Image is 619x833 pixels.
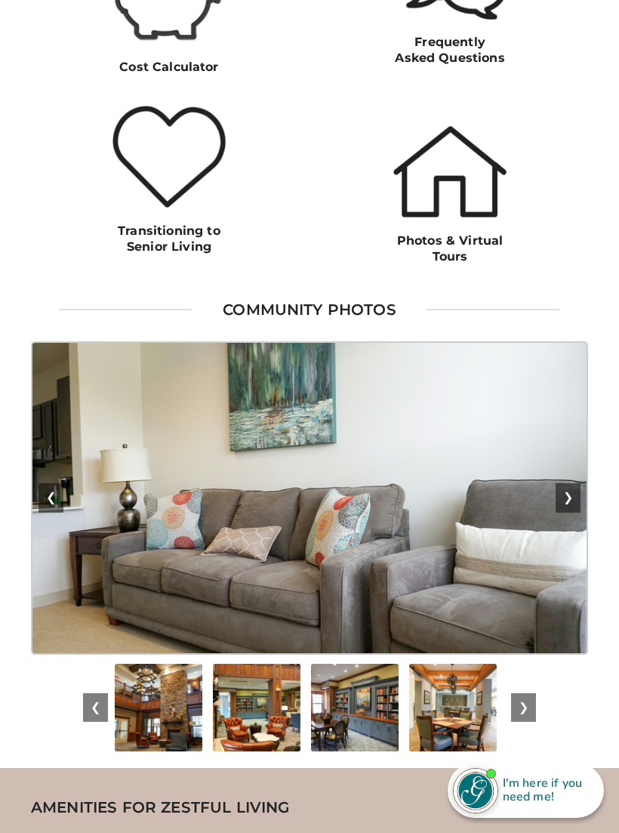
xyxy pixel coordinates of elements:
button: Next Image [556,483,581,512]
a: Transitioning to Senior Living Transitioning to Senior Living [44,106,294,255]
strong: Frequently Asked Questions [395,35,504,65]
button: Previous thumbnails [83,693,108,722]
div: I'm here if you need me! [498,774,593,807]
img: avatar [454,769,497,813]
strong: Photos & Virtual Tours [397,233,504,264]
h2: Community Photos [223,301,396,319]
h2: Amenities for Zestful Living [31,798,588,816]
img: Photos & Virtual Tours [393,126,507,218]
button: Next thumbnails [511,693,536,722]
strong: Cost Calculator [119,60,218,74]
button: Previous Image [38,483,63,512]
a: Photos & Virtual Tours Photos & Virtual Tours [325,126,575,265]
img: Transitioning to Senior Living [112,106,226,208]
strong: Transitioning to Senior Living [118,224,220,254]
